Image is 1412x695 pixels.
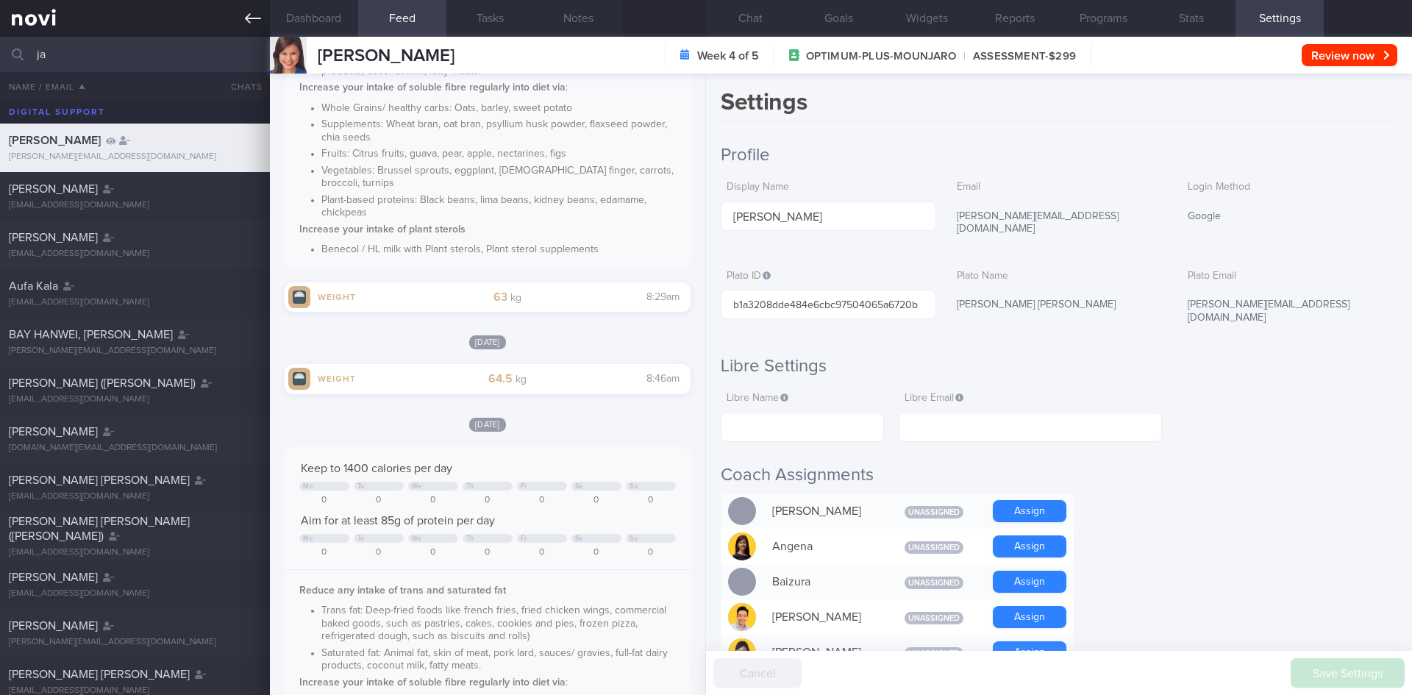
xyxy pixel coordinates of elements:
span: [PERSON_NAME] ([PERSON_NAME]) [9,377,196,389]
span: Aim for at least 85g of protein per day [301,515,495,527]
span: [PERSON_NAME] [318,47,454,65]
div: 0 [571,547,621,558]
strong: Week 4 of 5 [697,49,759,63]
span: Plato ID [727,271,771,281]
div: Su [630,482,638,491]
span: [PERSON_NAME] [9,135,101,146]
strong: Increase your intake of soluble fibre regularly into diet via [299,82,566,93]
span: [PERSON_NAME] [9,183,98,195]
div: Google [1182,202,1397,232]
strong: 64.5 [488,373,513,385]
div: Sa [575,482,583,491]
span: [PERSON_NAME] [9,426,98,438]
span: [PERSON_NAME] [PERSON_NAME] [9,669,190,680]
div: Sa [575,535,583,543]
div: [PERSON_NAME] [PERSON_NAME] [951,290,1166,321]
div: [PERSON_NAME] [765,602,883,632]
span: [PERSON_NAME] [9,232,98,243]
label: Plato Name [957,270,1160,283]
span: 8:46am [646,374,680,384]
h1: Settings [721,88,1397,122]
li: Fruits: Citrus fruits, guava, pear, apple, nectarines, figs [321,144,676,161]
small: kg [510,293,521,303]
small: kg [516,374,527,385]
span: Unassigned [905,577,963,589]
span: Unassigned [905,541,963,554]
div: [EMAIL_ADDRESS][DOMAIN_NAME] [9,491,261,502]
span: OPTIMUM-PLUS-MOUNJARO [806,49,956,64]
div: Tu [357,482,365,491]
button: Assign [993,606,1066,628]
span: [PERSON_NAME] [PERSON_NAME] ([PERSON_NAME]) [9,516,190,542]
span: : [299,82,568,93]
div: [DOMAIN_NAME][EMAIL_ADDRESS][DOMAIN_NAME] [9,443,261,454]
div: 0 [626,547,676,558]
h2: Coach Assignments [721,464,1397,486]
div: Th [466,482,474,491]
div: [PERSON_NAME] [765,496,883,526]
span: [DATE] [469,335,506,349]
div: Weight [310,290,369,302]
span: Keep to 1400 calories per day [301,463,452,474]
li: Saturated fat: Animal fat, skin of meat, pork lard, sauces/ gravies, full-fat dairy products, coc... [321,644,676,673]
span: ASSESSMENT-$299 [956,49,1076,64]
div: 0 [626,495,676,506]
div: 0 [517,495,567,506]
label: Email [957,181,1160,194]
div: Mo [303,482,313,491]
label: Display Name [727,181,930,194]
div: 0 [463,495,513,506]
span: Libre Email [905,393,963,403]
div: Su [630,535,638,543]
li: Benecol / HL milk with Plant sterols, Plant sterol supplements [321,240,676,257]
span: [DATE] [469,418,506,432]
div: [EMAIL_ADDRESS][DOMAIN_NAME] [9,249,261,260]
div: [PERSON_NAME][EMAIL_ADDRESS][DOMAIN_NAME] [9,637,261,648]
li: Whole Grains/ healthy carbs: Oats, barley, sweet potato [321,99,676,115]
strong: Increase your intake of soluble fibre regularly into diet via [299,677,566,688]
span: : [299,677,568,688]
div: 0 [354,495,404,506]
div: 0 [463,547,513,558]
strong: Increase your intake of plant sterols [299,224,466,235]
button: Review now [1302,44,1397,66]
span: 8:29am [646,292,680,302]
div: 0 [354,547,404,558]
button: Assign [993,500,1066,522]
strong: Reduce any intake of trans and saturated fat [299,585,506,596]
strong: 63 [493,291,507,303]
button: Assign [993,535,1066,557]
div: [EMAIL_ADDRESS][DOMAIN_NAME] [9,394,261,405]
span: [PERSON_NAME] [9,620,98,632]
li: Plant-based proteins: Black beans, lima beans, kidney beans, edamame, chickpeas [321,190,676,220]
span: BAY HANWEI, [PERSON_NAME] [9,329,173,341]
button: Chats [211,72,270,101]
span: [PERSON_NAME] [PERSON_NAME] [9,474,190,486]
li: Vegetables: Brussel sprouts, eggplant, [DEMOGRAPHIC_DATA] finger, carrots, broccoli, turnips [321,161,676,190]
div: 0 [408,495,458,506]
div: Baizura [765,567,883,596]
div: [EMAIL_ADDRESS][DOMAIN_NAME] [9,588,261,599]
button: Assign [993,641,1066,663]
span: Aufa Kala [9,280,58,292]
div: [PERSON_NAME][EMAIL_ADDRESS][DOMAIN_NAME] [9,346,261,357]
div: Weight [310,371,369,384]
div: 0 [517,547,567,558]
label: Login Method [1188,181,1391,194]
div: [EMAIL_ADDRESS][DOMAIN_NAME] [9,297,261,308]
span: Unassigned [905,612,963,624]
div: We [412,482,422,491]
h2: Profile [721,144,1397,166]
div: [PERSON_NAME][EMAIL_ADDRESS][DOMAIN_NAME] [9,152,261,163]
div: Fr [521,535,527,543]
li: Trans fat: Deep-fried foods like french fries, fried chicken wings, commercial baked goods, such ... [321,601,676,644]
div: 0 [408,547,458,558]
div: [EMAIL_ADDRESS][DOMAIN_NAME] [9,200,261,211]
div: Fr [521,482,527,491]
span: Unassigned [905,506,963,518]
span: Unassigned [905,647,963,660]
span: [PERSON_NAME] [9,571,98,583]
div: We [412,535,422,543]
div: Angena [765,532,883,561]
div: [PERSON_NAME][EMAIL_ADDRESS][DOMAIN_NAME] [1182,290,1397,333]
